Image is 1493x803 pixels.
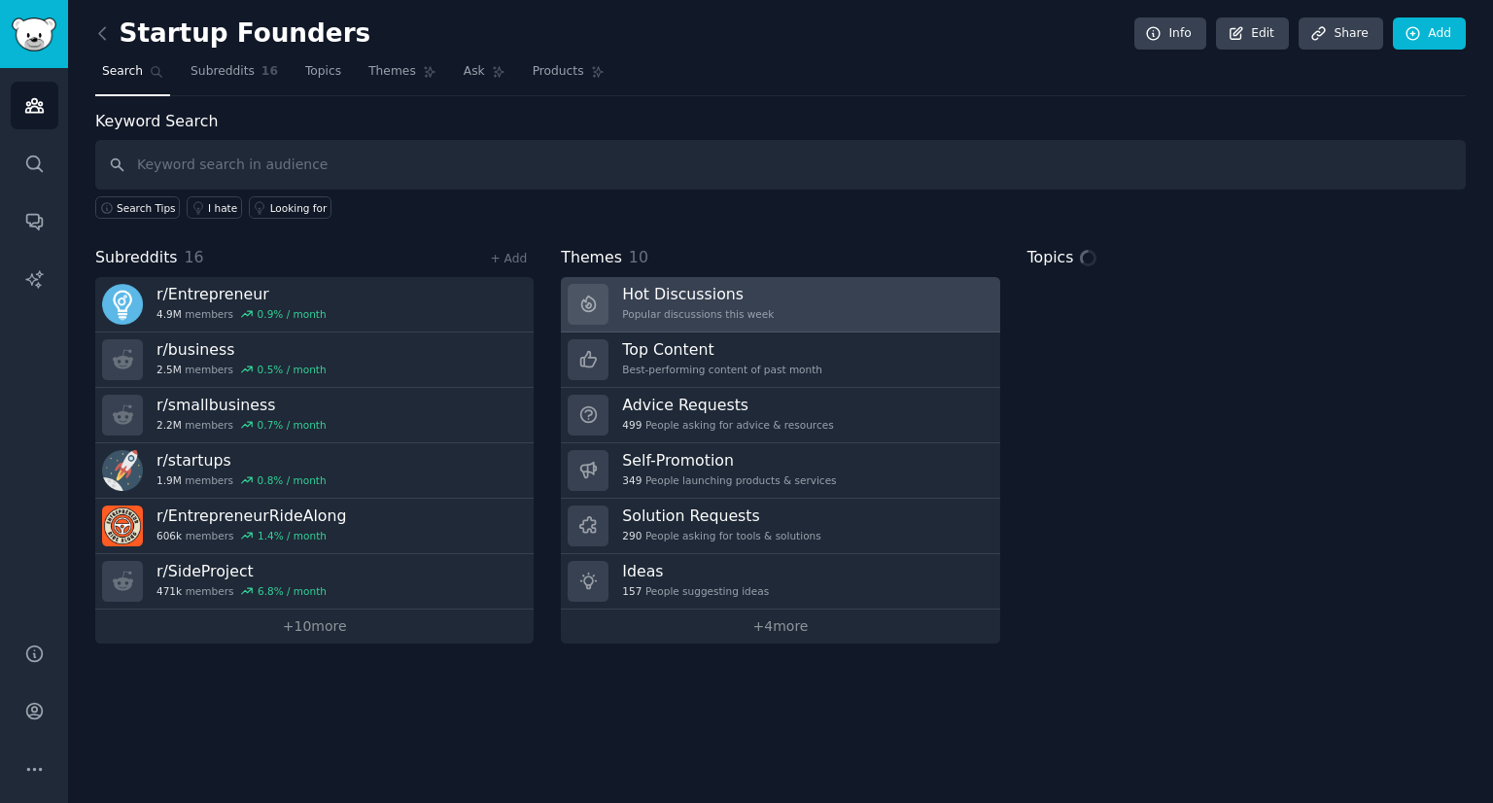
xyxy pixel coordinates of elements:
[561,388,999,443] a: Advice Requests499People asking for advice & resources
[622,418,642,432] span: 499
[561,554,999,610] a: Ideas157People suggesting ideas
[622,584,769,598] div: People suggesting ideas
[156,506,346,526] h3: r/ EntrepreneurRideAlong
[258,307,327,321] div: 0.9 % / month
[95,18,370,50] h2: Startup Founders
[622,307,774,321] div: Popular discussions this week
[95,196,180,219] button: Search Tips
[95,388,534,443] a: r/smallbusiness2.2Mmembers0.7% / month
[258,529,327,542] div: 1.4 % / month
[156,473,182,487] span: 1.9M
[95,140,1466,190] input: Keyword search in audience
[622,395,833,415] h3: Advice Requests
[622,450,836,471] h3: Self-Promotion
[102,63,143,81] span: Search
[185,248,204,266] span: 16
[102,450,143,491] img: startups
[622,506,820,526] h3: Solution Requests
[1134,17,1206,51] a: Info
[622,363,822,376] div: Best-performing content of past month
[95,277,534,332] a: r/Entrepreneur4.9Mmembers0.9% / month
[561,610,999,644] a: +4more
[156,529,346,542] div: members
[464,63,485,81] span: Ask
[1299,17,1382,51] a: Share
[622,473,836,487] div: People launching products & services
[622,473,642,487] span: 349
[95,246,178,270] span: Subreddits
[1393,17,1466,51] a: Add
[298,56,348,96] a: Topics
[117,201,176,215] span: Search Tips
[368,63,416,81] span: Themes
[533,63,584,81] span: Products
[258,584,327,598] div: 6.8 % / month
[156,363,182,376] span: 2.5M
[156,450,327,471] h3: r/ startups
[156,473,327,487] div: members
[95,112,218,130] label: Keyword Search
[561,277,999,332] a: Hot DiscussionsPopular discussions this week
[95,554,534,610] a: r/SideProject471kmembers6.8% / month
[258,473,327,487] div: 0.8 % / month
[156,529,182,542] span: 606k
[249,196,331,219] a: Looking for
[187,196,242,219] a: I hate
[156,584,182,598] span: 471k
[258,418,327,432] div: 0.7 % / month
[191,63,255,81] span: Subreddits
[305,63,341,81] span: Topics
[258,363,327,376] div: 0.5 % / month
[270,201,328,215] div: Looking for
[622,339,822,360] h3: Top Content
[622,284,774,304] h3: Hot Discussions
[561,499,999,554] a: Solution Requests290People asking for tools & solutions
[629,248,648,266] span: 10
[156,561,327,581] h3: r/ SideProject
[102,284,143,325] img: Entrepreneur
[156,284,327,304] h3: r/ Entrepreneur
[95,56,170,96] a: Search
[156,395,327,415] h3: r/ smallbusiness
[95,499,534,554] a: r/EntrepreneurRideAlong606kmembers1.4% / month
[102,506,143,546] img: EntrepreneurRideAlong
[184,56,285,96] a: Subreddits16
[156,363,327,376] div: members
[208,201,237,215] div: I hate
[622,584,642,598] span: 157
[622,529,642,542] span: 290
[561,332,999,388] a: Top ContentBest-performing content of past month
[261,63,278,81] span: 16
[12,17,56,52] img: GummySearch logo
[457,56,512,96] a: Ask
[561,443,999,499] a: Self-Promotion349People launching products & services
[1027,246,1074,270] span: Topics
[156,418,182,432] span: 2.2M
[362,56,443,96] a: Themes
[95,610,534,644] a: +10more
[95,443,534,499] a: r/startups1.9Mmembers0.8% / month
[1216,17,1289,51] a: Edit
[95,332,534,388] a: r/business2.5Mmembers0.5% / month
[156,307,327,321] div: members
[490,252,527,265] a: + Add
[622,418,833,432] div: People asking for advice & resources
[526,56,611,96] a: Products
[156,339,327,360] h3: r/ business
[156,584,327,598] div: members
[622,561,769,581] h3: Ideas
[561,246,622,270] span: Themes
[156,307,182,321] span: 4.9M
[156,418,327,432] div: members
[622,529,820,542] div: People asking for tools & solutions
